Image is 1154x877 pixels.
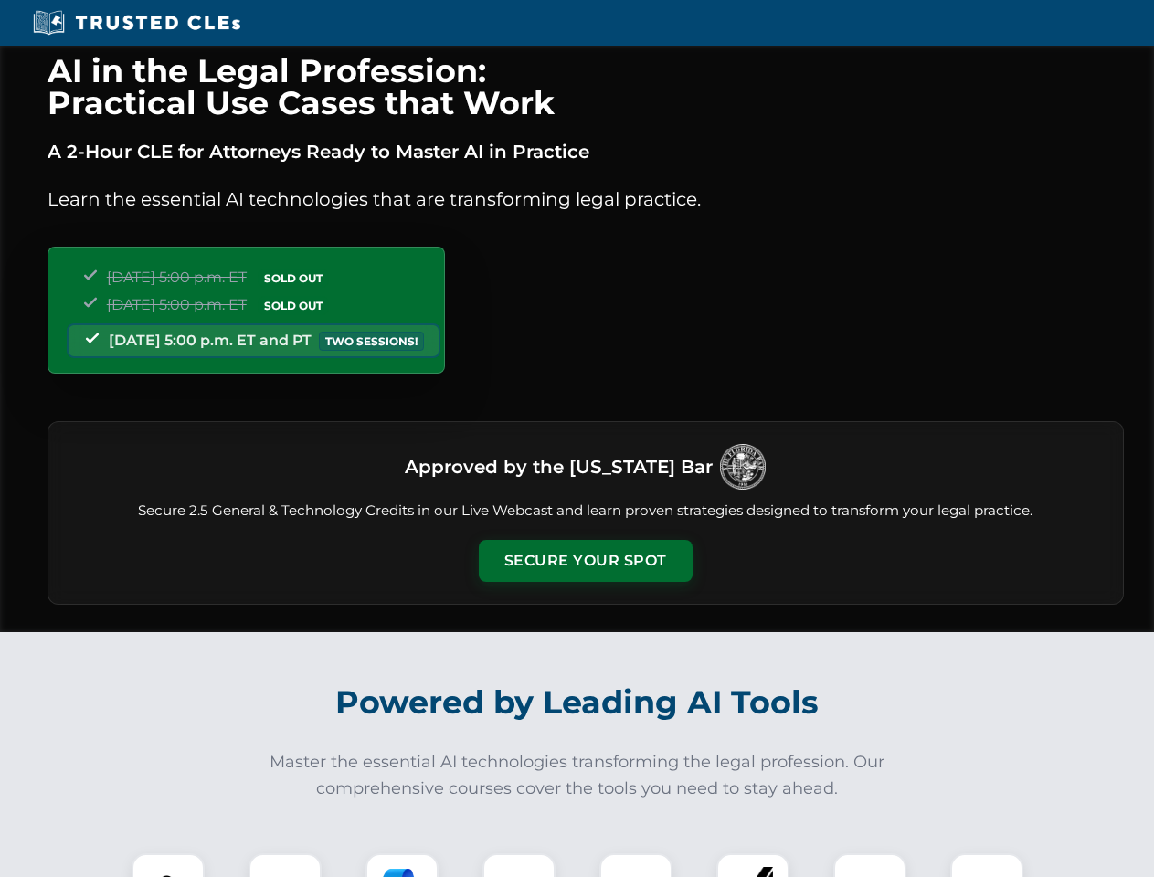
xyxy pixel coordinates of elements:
span: SOLD OUT [258,269,329,288]
p: Secure 2.5 General & Technology Credits in our Live Webcast and learn proven strategies designed ... [70,501,1101,522]
h2: Powered by Leading AI Tools [71,671,1084,734]
img: Trusted CLEs [27,9,246,37]
span: [DATE] 5:00 p.m. ET [107,296,247,313]
span: [DATE] 5:00 p.m. ET [107,269,247,286]
h3: Approved by the [US_STATE] Bar [405,450,713,483]
span: SOLD OUT [258,296,329,315]
img: Logo [720,444,766,490]
p: Learn the essential AI technologies that are transforming legal practice. [48,185,1124,214]
button: Secure Your Spot [479,540,693,582]
p: A 2-Hour CLE for Attorneys Ready to Master AI in Practice [48,137,1124,166]
p: Master the essential AI technologies transforming the legal profession. Our comprehensive courses... [258,749,897,802]
h1: AI in the Legal Profession: Practical Use Cases that Work [48,55,1124,119]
